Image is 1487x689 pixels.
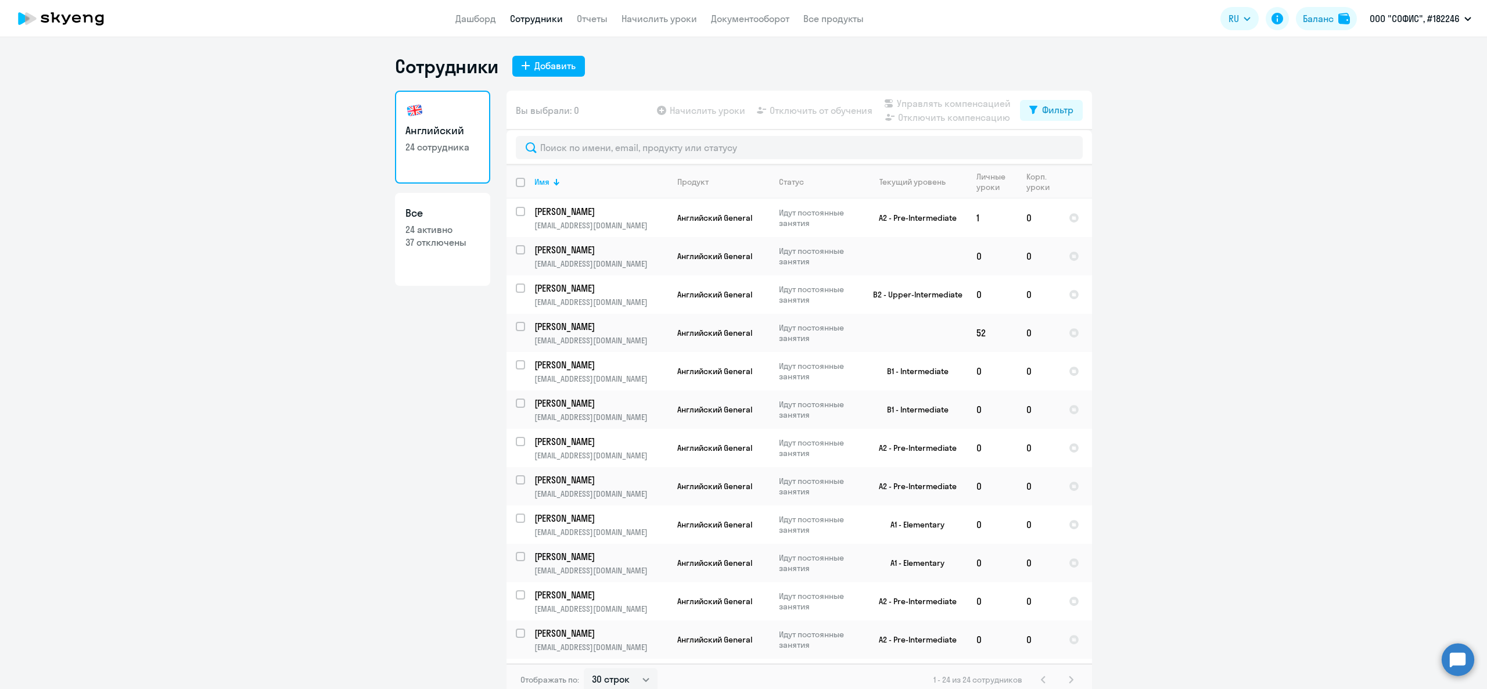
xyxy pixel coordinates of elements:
[405,101,424,120] img: english
[879,177,946,187] div: Текущий уровень
[534,259,667,269] p: [EMAIL_ADDRESS][DOMAIN_NAME]
[534,527,667,537] p: [EMAIL_ADDRESS][DOMAIN_NAME]
[1026,171,1059,192] div: Корп. уроки
[534,358,667,371] a: [PERSON_NAME]
[534,297,667,307] p: [EMAIL_ADDRESS][DOMAIN_NAME]
[1229,12,1239,26] span: RU
[534,550,666,563] p: [PERSON_NAME]
[1017,199,1059,237] td: 0
[967,429,1017,467] td: 0
[516,136,1083,159] input: Поиск по имени, email, продукту или статусу
[967,314,1017,352] td: 52
[1017,544,1059,582] td: 0
[534,512,667,525] a: [PERSON_NAME]
[677,558,752,568] span: Английский General
[1017,429,1059,467] td: 0
[534,243,667,256] a: [PERSON_NAME]
[779,361,859,382] p: Идут постоянные занятия
[677,213,752,223] span: Английский General
[967,390,1017,429] td: 0
[779,284,859,305] p: Идут постоянные занятия
[859,390,967,429] td: B1 - Intermediate
[677,177,769,187] div: Продукт
[677,443,752,453] span: Английский General
[1296,7,1357,30] button: Балансbalance
[677,366,752,376] span: Английский General
[534,320,666,333] p: [PERSON_NAME]
[967,620,1017,659] td: 0
[1017,237,1059,275] td: 0
[859,352,967,390] td: B1 - Intermediate
[534,205,666,218] p: [PERSON_NAME]
[534,627,667,640] a: [PERSON_NAME]
[779,399,859,420] p: Идут постоянные занятия
[534,435,667,448] a: [PERSON_NAME]
[779,177,804,187] div: Статус
[395,91,490,184] a: Английский24 сотрудника
[534,177,667,187] div: Имя
[1017,390,1059,429] td: 0
[510,13,563,24] a: Сотрудники
[534,220,667,231] p: [EMAIL_ADDRESS][DOMAIN_NAME]
[1026,171,1050,192] div: Корп. уроки
[405,206,480,221] h3: Все
[859,467,967,505] td: A2 - Pre-Intermediate
[933,674,1022,685] span: 1 - 24 из 24 сотрудников
[868,177,967,187] div: Текущий уровень
[516,103,579,117] span: Вы выбрали: 0
[677,519,752,530] span: Английский General
[1017,505,1059,544] td: 0
[1364,5,1477,33] button: ООО "СОФИС", #182246
[1017,467,1059,505] td: 0
[534,397,666,410] p: [PERSON_NAME]
[534,550,667,563] a: [PERSON_NAME]
[677,328,752,338] span: Английский General
[534,604,667,614] p: [EMAIL_ADDRESS][DOMAIN_NAME]
[534,473,666,486] p: [PERSON_NAME]
[859,429,967,467] td: A2 - Pre-Intermediate
[1020,100,1083,121] button: Фильтр
[405,141,480,153] p: 24 сотрудника
[534,205,667,218] a: [PERSON_NAME]
[976,171,1017,192] div: Личные уроки
[405,236,480,249] p: 37 отключены
[779,246,859,267] p: Идут постоянные занятия
[1370,12,1460,26] p: ООО "СОФИС", #182246
[1017,314,1059,352] td: 0
[677,404,752,415] span: Английский General
[520,674,579,685] span: Отображать по:
[534,320,667,333] a: [PERSON_NAME]
[1017,620,1059,659] td: 0
[711,13,789,24] a: Документооборот
[967,505,1017,544] td: 0
[534,588,666,601] p: [PERSON_NAME]
[512,56,585,77] button: Добавить
[405,223,480,236] p: 24 активно
[677,177,709,187] div: Продукт
[677,634,752,645] span: Английский General
[534,335,667,346] p: [EMAIL_ADDRESS][DOMAIN_NAME]
[534,588,667,601] a: [PERSON_NAME]
[534,565,667,576] p: [EMAIL_ADDRESS][DOMAIN_NAME]
[534,397,667,410] a: [PERSON_NAME]
[779,207,859,228] p: Идут постоянные занятия
[1303,12,1334,26] div: Баланс
[534,450,667,461] p: [EMAIL_ADDRESS][DOMAIN_NAME]
[976,171,1006,192] div: Личные уроки
[622,13,697,24] a: Начислить уроки
[534,177,549,187] div: Имя
[859,275,967,314] td: B2 - Upper-Intermediate
[677,481,752,491] span: Английский General
[967,544,1017,582] td: 0
[803,13,864,24] a: Все продукты
[455,13,496,24] a: Дашборд
[967,275,1017,314] td: 0
[405,123,480,138] h3: Английский
[779,514,859,535] p: Идут постоянные занятия
[534,243,666,256] p: [PERSON_NAME]
[1017,275,1059,314] td: 0
[779,177,859,187] div: Статус
[967,199,1017,237] td: 1
[534,512,666,525] p: [PERSON_NAME]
